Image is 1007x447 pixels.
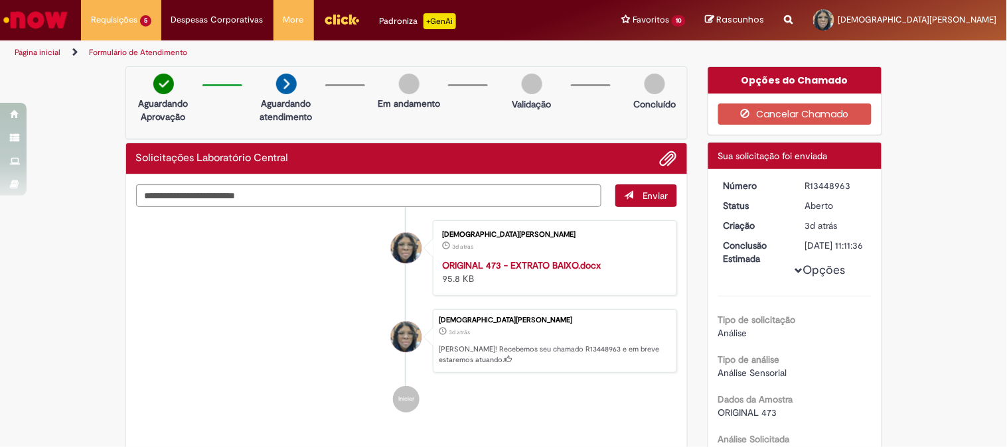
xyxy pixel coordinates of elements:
[449,328,470,336] time: 26/08/2025 15:11:33
[718,353,780,365] b: Tipo de análise
[718,393,793,405] b: Dados da Amostra
[452,243,473,251] time: 26/08/2025 15:21:02
[324,9,360,29] img: click_logo_yellow_360x200.png
[805,199,867,212] div: Aberto
[522,74,542,94] img: img-circle-grey.png
[805,220,838,231] span: 3d atrás
[512,97,552,111] p: Validação
[442,231,663,239] div: [DEMOGRAPHIC_DATA][PERSON_NAME]
[718,150,828,162] span: Sua solicitação foi enviada
[136,309,678,373] li: Cristiane Alves Da Silva Luna Pontes
[452,243,473,251] span: 3d atrás
[633,13,669,27] span: Favoritos
[10,40,661,65] ul: Trilhas de página
[136,184,602,207] textarea: Digite sua mensagem aqui...
[717,13,765,26] span: Rascunhos
[714,199,795,212] dt: Status
[439,316,670,324] div: [DEMOGRAPHIC_DATA][PERSON_NAME]
[399,74,420,94] img: img-circle-grey.png
[615,184,677,207] button: Enviar
[449,328,470,336] span: 3d atrás
[254,97,319,123] p: Aguardando atendimento
[89,47,187,58] a: Formulário de Atendimento
[276,74,297,94] img: arrow-next.png
[439,344,670,365] p: [PERSON_NAME]! Recebemos seu chamado R13448963 e em breve estaremos atuando.
[672,15,686,27] span: 10
[714,179,795,192] dt: Número
[131,97,196,123] p: Aguardando Aprovação
[660,150,677,167] button: Adicionar anexos
[136,207,678,426] ul: Histórico de tíquete
[91,13,137,27] span: Requisições
[718,367,787,379] span: Análise Sensorial
[283,13,304,27] span: More
[714,239,795,265] dt: Conclusão Estimada
[718,327,747,339] span: Análise
[136,153,289,164] h2: Solicitações Laboratório Central Histórico de tíquete
[633,97,676,111] p: Concluído
[171,13,264,27] span: Despesas Corporativas
[706,14,765,27] a: Rascunhos
[718,433,790,445] b: Análise Solicitada
[380,13,456,29] div: Padroniza
[708,67,882,94] div: Opções do Chamado
[378,97,440,110] p: Em andamento
[140,15,151,27] span: 5
[645,74,665,94] img: img-circle-grey.png
[714,219,795,232] dt: Criação
[805,239,867,252] div: [DATE] 11:11:36
[643,190,668,202] span: Enviar
[838,14,997,25] span: [DEMOGRAPHIC_DATA][PERSON_NAME]
[15,47,60,58] a: Página inicial
[805,179,867,192] div: R13448963
[1,7,70,33] img: ServiceNow
[718,407,777,418] span: ORIGINAL 473
[718,314,796,326] b: Tipo de solicitação
[718,103,872,125] button: Cancelar Chamado
[442,259,663,285] div: 95.8 KB
[391,322,422,352] div: Cristiane Alves Da Silva Luna Pontes
[153,74,174,94] img: check-circle-green.png
[805,220,838,231] time: 26/08/2025 15:11:33
[391,233,422,263] div: Cristiane Alves Da Silva Luna Pontes
[805,219,867,232] div: 26/08/2025 15:11:33
[424,13,456,29] p: +GenAi
[442,259,601,271] a: ORIGINAL 473 - EXTRATO BAIXO.docx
